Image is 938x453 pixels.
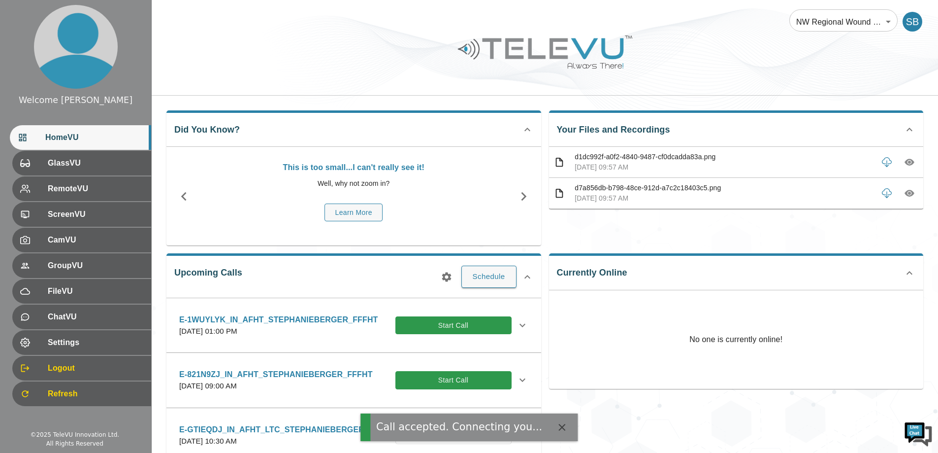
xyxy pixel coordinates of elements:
[19,94,132,106] div: Welcome [PERSON_NAME]
[575,162,873,173] p: [DATE] 09:57 AM
[48,234,143,246] span: CamVU
[12,228,151,252] div: CamVU
[12,151,151,175] div: GlassVU
[57,124,136,224] span: We're online!
[48,388,143,400] span: Refresh
[48,285,143,297] span: FileVU
[395,316,512,335] button: Start Call
[376,419,542,435] div: Call accepted. Connecting you...
[48,311,143,323] span: ChatVU
[789,8,898,35] div: NW Regional Wound Care
[17,46,41,70] img: d_736959983_company_1615157101543_736959983
[395,371,512,389] button: Start Call
[48,183,143,195] span: RemoteVU
[12,330,151,355] div: Settings
[903,12,922,32] div: SB
[456,32,634,72] img: Logo
[324,204,383,222] button: Learn More
[10,125,151,150] div: HomeVU
[48,157,143,169] span: GlassVU
[179,436,394,447] p: [DATE] 10:30 AM
[575,193,873,204] p: [DATE] 09:57 AM
[12,305,151,329] div: ChatVU
[575,183,873,193] p: d7a856db-b798-48ce-912d-a7c2c18403c5.png
[162,5,185,29] div: Minimize live chat window
[904,418,933,448] img: Chat Widget
[171,418,536,453] div: E-GTIEQDJ_IN_AFHT_LTC_STEPHANIEBERGER_FFFHT[DATE] 10:30 AMCall Ended
[461,266,517,287] button: Schedule
[12,356,151,381] div: Logout
[51,52,165,65] div: Chat with us now
[179,369,373,381] p: E-821N9ZJ_IN_AFHT_STEPHANIEBERGER_FFFHT
[45,132,143,143] span: HomeVU
[179,326,378,337] p: [DATE] 01:00 PM
[12,382,151,406] div: Refresh
[12,279,151,304] div: FileVU
[12,253,151,278] div: GroupVU
[48,362,143,374] span: Logout
[48,209,143,220] span: ScreenVU
[206,178,501,189] p: Well, why not zoom in?
[46,439,103,448] div: All Rights Reserved
[12,202,151,227] div: ScreenVU
[171,363,536,398] div: E-821N9ZJ_IN_AFHT_STEPHANIEBERGER_FFFHT[DATE] 09:00 AMStart Call
[689,290,782,389] p: No one is currently online!
[206,162,501,174] p: This is too small...I can't really see it!
[34,5,118,89] img: profile.png
[575,152,873,162] p: d1dc992f-a0f2-4840-9487-cf0dcadda83a.png
[179,314,378,326] p: E-1WUYLYK_IN_AFHT_STEPHANIEBERGER_FFFHT
[179,424,394,436] p: E-GTIEQDJ_IN_AFHT_LTC_STEPHANIEBERGER_FFFHT
[48,337,143,348] span: Settings
[12,176,151,201] div: RemoteVU
[171,308,536,343] div: E-1WUYLYK_IN_AFHT_STEPHANIEBERGER_FFFHT[DATE] 01:00 PMStart Call
[179,381,373,392] p: [DATE] 09:00 AM
[5,269,188,304] textarea: Type your message and hit 'Enter'
[48,260,143,272] span: GroupVU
